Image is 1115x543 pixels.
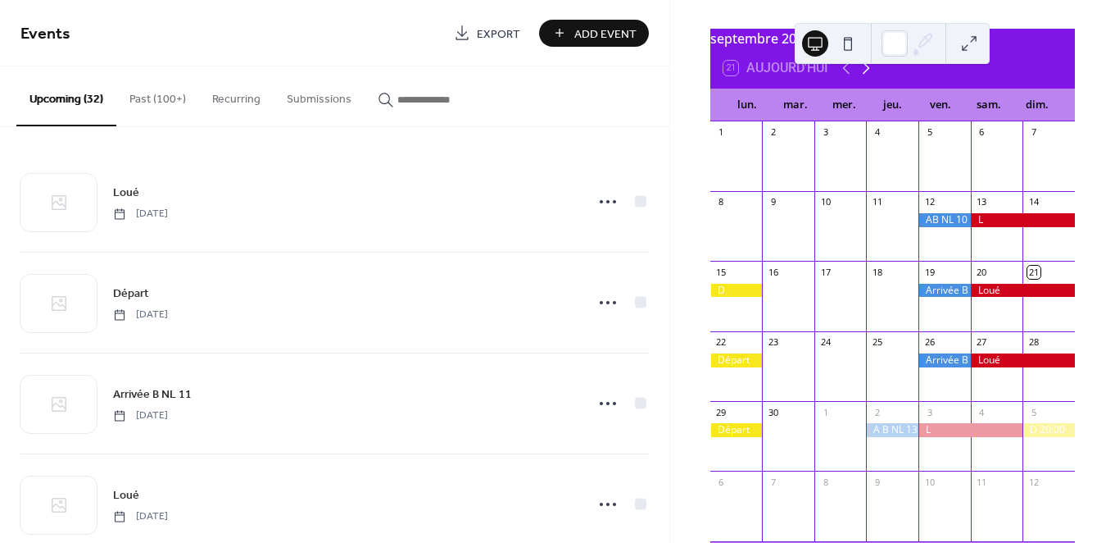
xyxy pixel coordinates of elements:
div: 14 [1027,196,1040,208]
div: 15 [715,266,727,278]
div: 12 [923,196,936,208]
div: 24 [819,336,832,349]
div: 28 [1027,336,1040,349]
div: 11 [871,196,883,208]
div: sam. [965,89,1013,121]
div: AB NL 10 [918,213,971,227]
div: lun. [723,89,772,121]
span: [DATE] [113,308,168,322]
span: Loué [113,487,139,504]
span: [DATE] [113,408,168,423]
div: Départ [710,423,763,437]
span: Départ [113,285,149,303]
div: 1 [715,126,727,139]
div: 3 [923,406,936,418]
div: 6 [715,476,727,488]
div: 22 [715,336,727,349]
div: 9 [767,196,779,208]
div: 21 [1027,266,1040,278]
a: Loué [113,486,139,504]
div: 18 [871,266,883,278]
div: ven. [917,89,965,121]
div: 6 [976,126,988,139]
span: [DATE] [113,207,168,221]
div: 23 [767,336,779,349]
div: 11 [976,476,988,488]
div: 19 [923,266,936,278]
button: Recurring [199,66,274,125]
button: Upcoming (32) [16,66,116,126]
div: 7 [1027,126,1040,139]
div: 2 [767,126,779,139]
span: Export [477,25,520,43]
div: A B NL 13 [866,423,918,437]
div: 8 [819,476,832,488]
div: 10 [819,196,832,208]
div: D 20:00 [1022,423,1075,437]
div: 27 [976,336,988,349]
span: Arrivée B NL 11 [113,386,192,404]
span: Add Event [574,25,637,43]
div: Arrivée B NL 12 [918,284,971,298]
div: 1 [819,406,832,418]
button: Add Event [539,20,649,47]
div: 26 [923,336,936,349]
div: jeu. [868,89,917,121]
div: 25 [871,336,883,349]
div: Arrivée B NL 11 [918,354,971,367]
div: 12 [1027,476,1040,488]
div: 13 [976,196,988,208]
div: Loué [971,284,1075,298]
div: 9 [871,476,883,488]
div: 30 [767,406,779,418]
div: 5 [1027,406,1040,418]
div: dim. [1013,89,1062,121]
div: 2 [871,406,883,418]
button: Past (100+) [116,66,199,125]
div: 8 [715,196,727,208]
div: 17 [819,266,832,278]
div: 4 [976,406,988,418]
div: L [971,213,1075,227]
div: 5 [923,126,936,139]
div: 3 [819,126,832,139]
div: 4 [871,126,883,139]
a: Départ [113,284,149,303]
div: mer. [820,89,868,121]
div: 29 [715,406,727,418]
div: septembre 2025 [710,29,1075,48]
span: Events [20,18,70,50]
span: Loué [113,185,139,202]
a: Loué [113,183,139,202]
div: 20 [976,266,988,278]
div: D [710,284,763,298]
a: Export [442,20,533,47]
div: 7 [767,476,779,488]
button: Submissions [274,66,365,125]
div: 16 [767,266,779,278]
div: 10 [923,476,936,488]
div: L [918,423,1022,437]
div: mar. [772,89,820,121]
div: Départ [710,354,763,367]
a: Arrivée B NL 11 [113,385,192,404]
span: [DATE] [113,509,168,524]
div: Loué [971,354,1075,367]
